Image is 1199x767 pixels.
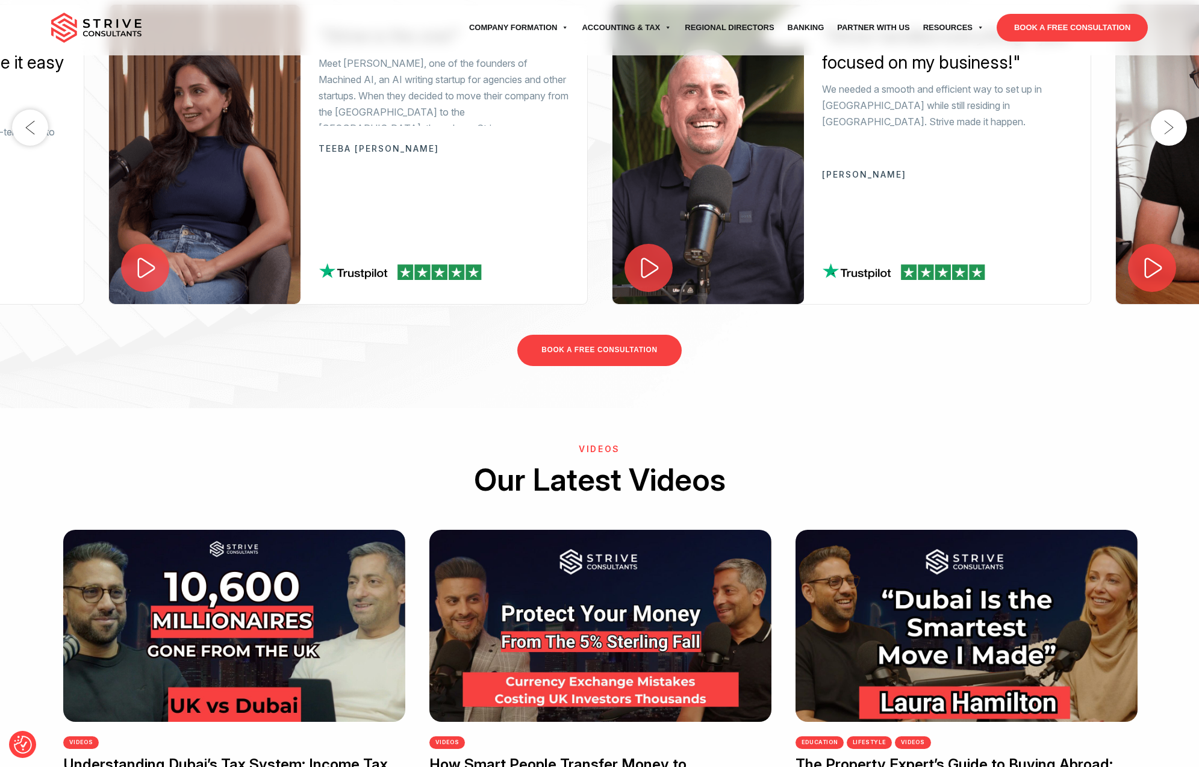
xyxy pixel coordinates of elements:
[462,11,576,45] a: Company Formation
[517,335,681,365] a: BOOK A FREE CONSULTATION
[917,11,991,45] a: Resources
[997,14,1148,42] a: BOOK A FREE CONSULTATION
[51,13,142,43] img: main-logo.svg
[781,11,831,45] a: Banking
[63,736,99,749] a: videos
[575,11,678,45] a: Accounting & Tax
[796,736,844,749] a: Education
[12,110,48,146] button: Previous
[319,144,569,153] p: Teeba [PERSON_NAME]
[1151,110,1187,146] button: Next
[678,11,780,45] a: Regional Directors
[847,736,892,749] a: Lifestyle
[14,736,32,754] img: Revisit consent button
[822,81,1073,131] p: We needed a smooth and efficient way to set up in [GEOGRAPHIC_DATA] while still residing in [GEOG...
[429,736,466,749] a: videos
[14,736,32,754] button: Consent Preferences
[319,55,569,137] p: Meet [PERSON_NAME], one of the founders of Machined AI, an AI writing startup for agencies and ot...
[895,736,931,749] a: videos
[823,262,985,280] img: tp-review.png
[830,11,916,45] a: Partner with Us
[319,262,482,280] img: tp-review.png
[822,170,1073,179] p: [PERSON_NAME]
[51,444,1148,455] h6: VIDEOS
[51,459,1148,500] h2: Our Latest Videos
